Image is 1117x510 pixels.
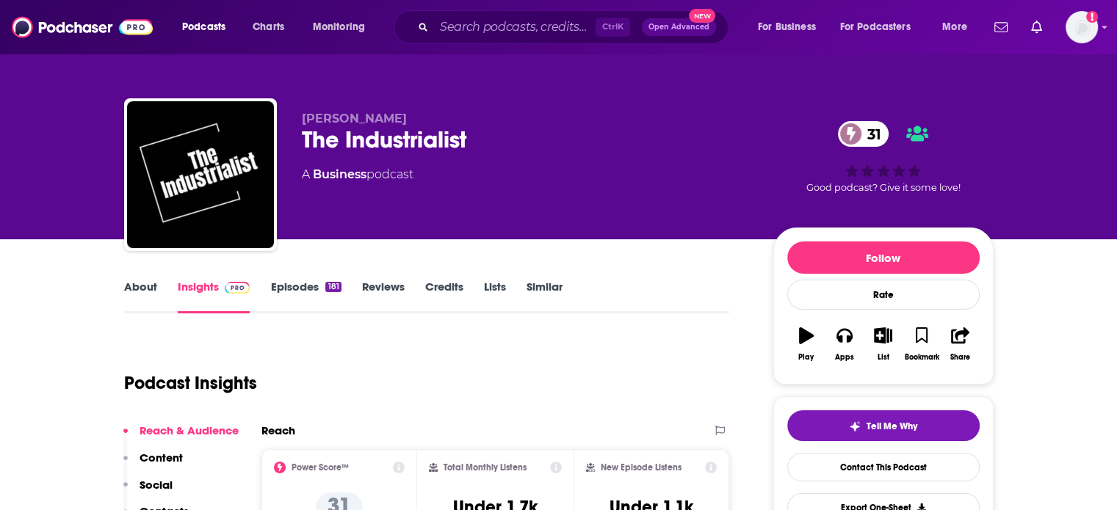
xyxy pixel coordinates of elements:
button: open menu [172,15,245,39]
img: Podchaser - Follow, Share and Rate Podcasts [12,13,153,41]
h2: Power Score™ [292,462,349,473]
a: Credits [425,280,463,313]
p: Content [140,451,183,465]
p: Reach & Audience [140,423,239,437]
span: [PERSON_NAME] [302,112,407,125]
a: 31 [838,121,889,147]
a: Business [313,167,366,181]
a: Show notifications dropdown [1025,15,1048,40]
img: Podchaser Pro [225,282,250,294]
a: Charts [243,15,293,39]
span: Tell Me Why [867,420,917,432]
a: Lists [484,280,506,313]
a: About [124,280,157,313]
h2: New Episode Listens [601,462,682,473]
div: Share [950,353,970,362]
img: tell me why sparkle [849,420,861,432]
span: Open Advanced [648,23,709,31]
button: Social [123,478,173,505]
button: tell me why sparkleTell Me Why [787,410,980,441]
button: open menu [748,15,834,39]
h2: Reach [261,423,295,437]
div: Rate [787,280,980,310]
div: 181 [325,282,341,292]
h2: Total Monthly Listens [444,462,527,473]
input: Search podcasts, credits, & more... [434,15,596,39]
button: Open AdvancedNew [642,18,716,36]
div: List [878,353,889,362]
span: More [942,17,967,37]
span: 31 [853,121,889,147]
svg: Add a profile image [1086,11,1098,23]
button: open menu [303,15,384,39]
button: Content [123,451,183,478]
button: Follow [787,241,980,274]
button: List [864,318,902,371]
a: Similar [527,280,563,313]
button: Bookmark [903,318,941,371]
span: Logged in as Bcprpro33 [1066,11,1098,43]
span: Monitoring [313,17,365,37]
span: Podcasts [182,17,225,37]
button: open menu [932,15,986,39]
button: Share [941,318,979,371]
a: InsightsPodchaser Pro [178,280,250,313]
div: Play [798,353,814,362]
button: Apps [825,318,864,371]
p: Social [140,478,173,492]
button: Play [787,318,825,371]
button: Show profile menu [1066,11,1098,43]
button: open menu [831,15,932,39]
span: Good podcast? Give it some love! [806,182,961,193]
img: The Industrialist [127,101,274,248]
span: Charts [253,17,284,37]
span: For Business [758,17,816,37]
div: 31Good podcast? Give it some love! [773,112,994,203]
img: User Profile [1066,11,1098,43]
button: Reach & Audience [123,423,239,451]
a: Contact This Podcast [787,453,980,481]
span: New [689,9,715,23]
div: A podcast [302,166,413,183]
div: Apps [835,353,854,362]
div: Bookmark [904,353,939,362]
span: For Podcasters [840,17,911,37]
span: Ctrl K [596,18,630,37]
a: Show notifications dropdown [988,15,1013,40]
div: Search podcasts, credits, & more... [408,10,742,44]
a: Reviews [362,280,405,313]
a: Episodes181 [270,280,341,313]
h1: Podcast Insights [124,372,257,394]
